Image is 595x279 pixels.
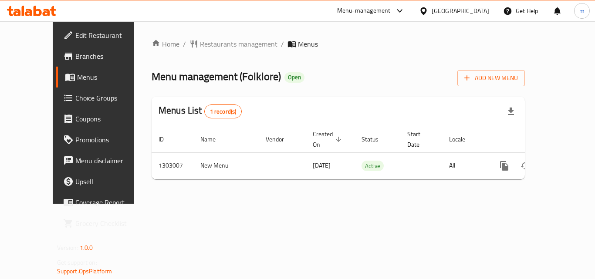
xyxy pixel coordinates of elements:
[284,72,304,83] div: Open
[56,67,152,87] a: Menus
[205,108,242,116] span: 1 record(s)
[284,74,304,81] span: Open
[193,152,259,179] td: New Menu
[75,155,145,166] span: Menu disclaimer
[56,46,152,67] a: Branches
[56,192,152,213] a: Coverage Report
[56,87,152,108] a: Choice Groups
[75,218,145,229] span: Grocery Checklist
[57,257,97,268] span: Get support on:
[266,134,295,145] span: Vendor
[75,197,145,208] span: Coverage Report
[152,126,585,179] table: enhanced table
[152,152,193,179] td: 1303007
[152,67,281,86] span: Menu management ( Folklore )
[56,150,152,171] a: Menu disclaimer
[56,25,152,46] a: Edit Restaurant
[337,6,391,16] div: Menu-management
[500,101,521,122] div: Export file
[57,242,78,253] span: Version:
[80,242,93,253] span: 1.0.0
[487,126,585,153] th: Actions
[298,39,318,49] span: Menus
[313,129,344,150] span: Created On
[183,39,186,49] li: /
[75,30,145,40] span: Edit Restaurant
[152,39,525,49] nav: breadcrumb
[457,70,525,86] button: Add New Menu
[159,134,175,145] span: ID
[362,134,390,145] span: Status
[56,213,152,234] a: Grocery Checklist
[159,104,242,118] h2: Menus List
[200,134,227,145] span: Name
[579,6,585,16] span: m
[75,134,145,145] span: Promotions
[152,39,179,49] a: Home
[57,266,112,277] a: Support.OpsPlatform
[494,155,515,176] button: more
[75,93,145,103] span: Choice Groups
[204,104,242,118] div: Total records count
[77,72,145,82] span: Menus
[56,108,152,129] a: Coupons
[464,73,518,84] span: Add New Menu
[442,152,487,179] td: All
[75,176,145,187] span: Upsell
[313,160,331,171] span: [DATE]
[200,39,277,49] span: Restaurants management
[75,114,145,124] span: Coupons
[400,152,442,179] td: -
[56,129,152,150] a: Promotions
[362,161,384,171] span: Active
[281,39,284,49] li: /
[449,134,477,145] span: Locale
[515,155,536,176] button: Change Status
[407,129,432,150] span: Start Date
[56,171,152,192] a: Upsell
[432,6,489,16] div: [GEOGRAPHIC_DATA]
[189,39,277,49] a: Restaurants management
[75,51,145,61] span: Branches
